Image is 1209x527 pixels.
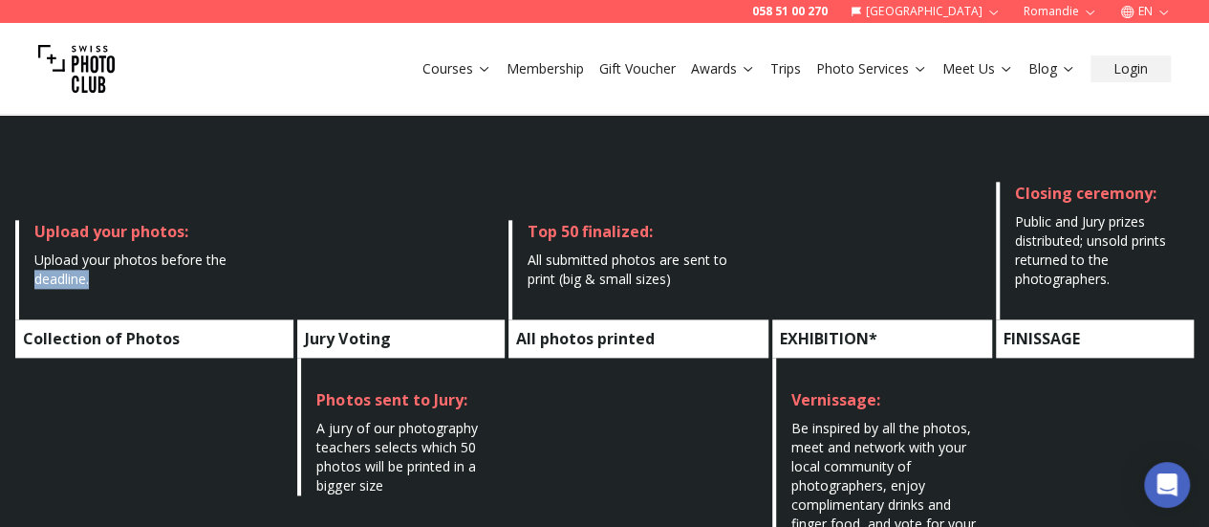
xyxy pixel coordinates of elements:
button: Meet Us [935,55,1021,82]
a: Meet Us [942,59,1013,78]
a: Trips [770,59,801,78]
a: 058 51 00 270 [752,4,828,19]
button: Photo Services [809,55,935,82]
div: Photos sent to Jury: [316,388,488,411]
div: Upload your photos before the deadline. [34,251,278,289]
div: Upload your photos: [34,220,278,243]
div: Open Intercom Messenger [1144,462,1190,508]
a: Membership [507,59,584,78]
button: Membership [499,55,592,82]
h4: Collection of Photos [15,319,293,358]
div: A jury of our photography teachers selects which 50 photos will be printed in a bigger size [316,419,488,495]
h4: All photos printed [508,319,768,358]
h4: Jury Voting [297,319,504,358]
a: Gift Voucher [599,59,676,78]
button: Trips [763,55,809,82]
button: Awards [683,55,763,82]
a: Courses [422,59,491,78]
h4: EXHIBITION* [772,319,991,358]
button: Blog [1021,55,1083,82]
div: Top 50 finalized: [528,220,753,243]
h4: FINISSAGE [996,319,1194,358]
a: Awards [691,59,755,78]
div: Public and Jury prizes distributed; unsold prints returned to the photographers. [1015,212,1178,289]
button: Login [1090,55,1171,82]
div: Vernissage: [791,388,976,411]
div: Closing ceremony: [1015,182,1178,205]
a: Blog [1028,59,1075,78]
button: Gift Voucher [592,55,683,82]
div: All submitted photos are sent to print (big & small sizes) [528,251,753,289]
button: Courses [415,55,499,82]
img: Swiss photo club [38,31,115,107]
a: Photo Services [816,59,927,78]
